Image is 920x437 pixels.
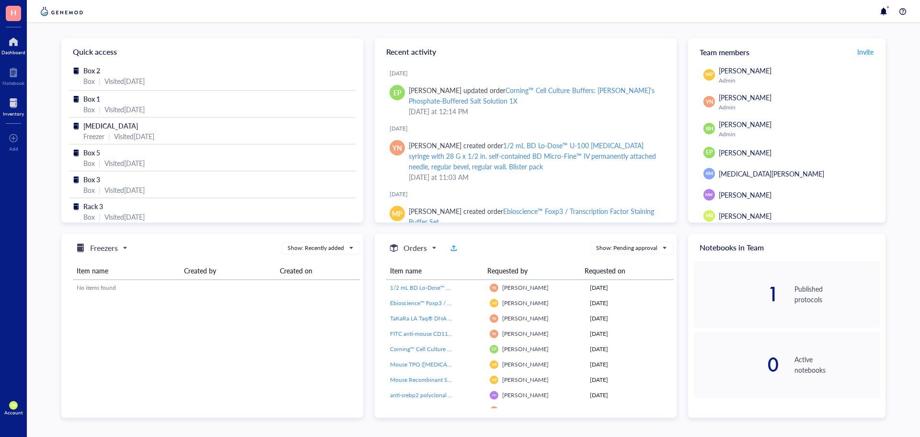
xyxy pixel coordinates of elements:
[375,38,677,65] div: Recent activity
[390,314,554,322] span: TaKaRa LA Taq® DNA Polymerase (Mg2+ plus buffer) - 250 Units
[83,175,100,184] span: Box 3
[502,283,549,292] span: [PERSON_NAME]
[390,330,482,338] a: FITC anti-mouse CD117 (c-Kit) Antibody
[83,76,95,86] div: Box
[390,283,482,292] a: 1/2 mL BD Lo-Dose™ U-100 [MEDICAL_DATA] syringe with 28 G x 1/2 in. self-contained BD Micro-Fine™...
[390,406,482,415] a: Actin Primers
[409,206,654,226] div: Ebioscience™ Foxp3 / Transcription Factor Staining Buffer Set
[108,131,110,142] div: |
[390,283,839,292] span: 1/2 mL BD Lo-Dose™ U-100 [MEDICAL_DATA] syringe with 28 G x 1/2 in. self-contained BD Micro-Fine™...
[719,66,771,75] span: [PERSON_NAME]
[99,104,101,115] div: |
[77,283,356,292] div: No items found
[483,262,581,280] th: Requested by
[794,283,880,305] div: Published protocols
[492,301,496,305] span: MP
[11,403,15,407] span: MR
[390,360,482,369] a: Mouse TPO ([MEDICAL_DATA]) Recombinant Protein
[857,44,874,59] a: Invite
[83,104,95,115] div: Box
[705,170,713,177] span: KM
[502,299,549,307] span: [PERSON_NAME]
[83,131,104,142] div: Freezer
[390,360,526,368] span: Mouse TPO ([MEDICAL_DATA]) Recombinant Protein
[502,360,549,368] span: [PERSON_NAME]
[590,376,670,384] div: [DATE]
[83,121,138,130] span: [MEDICAL_DATA]
[502,406,549,414] span: [PERSON_NAME]
[392,142,402,153] span: YN
[502,391,549,399] span: [PERSON_NAME]
[581,262,666,280] th: Requested on
[409,206,661,227] div: [PERSON_NAME] created order
[104,76,145,86] div: Visited [DATE]
[180,262,276,280] th: Created by
[83,94,100,104] span: Box 1
[390,125,669,132] div: [DATE]
[492,347,496,352] span: EP
[61,38,363,65] div: Quick access
[590,299,670,307] div: [DATE]
[492,331,496,336] span: YN
[409,106,661,117] div: [DATE] at 12:14 PM
[596,244,657,252] div: Show: Pending approval
[492,285,496,290] span: YN
[409,141,656,171] div: 1/2 mL BD Lo-Dose™ U-100 [MEDICAL_DATA] syringe with 28 G x 1/2 in. self-contained BD Micro-Fine™...
[706,148,713,157] span: EP
[1,34,25,55] a: Dashboard
[11,6,16,18] span: H
[83,148,100,157] span: Box 5
[393,87,402,98] span: EP
[409,85,655,106] div: Corning™ Cell Culture Buffers: [PERSON_NAME]'s Phosphate-Buffered Salt Solution 1X
[38,6,85,17] img: genemod-logo
[83,201,103,211] span: Rack 3
[502,314,549,322] span: [PERSON_NAME]
[83,185,95,195] div: Box
[409,172,661,182] div: [DATE] at 11:03 AM
[104,158,145,168] div: Visited [DATE]
[99,185,101,195] div: |
[403,242,427,254] h5: Orders
[104,212,145,222] div: Visited [DATE]
[719,130,876,138] div: Admin
[390,345,613,353] span: Corning™ Cell Culture Buffers: [PERSON_NAME]'s Phosphate-Buffered Salt Solution 1X
[1,49,25,55] div: Dashboard
[114,131,154,142] div: Visited [DATE]
[390,376,482,384] a: Mouse Recombinant SCF
[104,104,145,115] div: Visited [DATE]
[688,38,885,65] div: Team members
[502,376,549,384] span: [PERSON_NAME]
[719,211,771,221] span: [PERSON_NAME]
[705,98,713,106] span: YN
[386,262,483,280] th: Item name
[705,125,713,133] span: BH
[590,391,670,400] div: [DATE]
[719,77,876,84] div: Admin
[73,262,180,280] th: Item name
[99,76,101,86] div: |
[688,234,885,261] div: Notebooks in Team
[492,378,496,382] span: MP
[99,158,101,168] div: |
[492,394,497,397] span: MW
[705,212,713,219] span: MR
[719,190,771,200] span: [PERSON_NAME]
[390,330,493,338] span: FITC anti-mouse CD117 (c-Kit) Antibody
[502,330,549,338] span: [PERSON_NAME]
[83,158,95,168] div: Box
[390,391,471,399] span: anti-srebp2 polyclonal antibody
[382,202,669,241] a: MP[PERSON_NAME] created orderEbioscience™ Foxp3 / Transcription Factor Staining Buffer Set[DATE] ...
[287,244,344,252] div: Show: Recently added
[694,284,779,304] div: 1
[719,104,876,111] div: Admin
[83,66,100,75] span: Box 2
[104,185,145,195] div: Visited [DATE]
[390,406,424,414] span: Actin Primers
[794,354,880,375] div: Active notebooks
[390,376,455,384] span: Mouse Recombinant SCF
[492,316,496,320] span: YN
[83,212,95,222] div: Box
[3,111,24,117] div: Inventory
[719,148,771,157] span: [PERSON_NAME]
[99,212,101,222] div: |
